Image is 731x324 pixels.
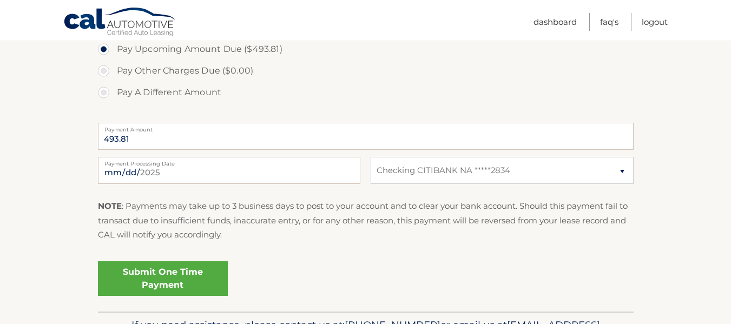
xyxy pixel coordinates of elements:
[63,7,177,38] a: Cal Automotive
[98,199,634,242] p: : Payments may take up to 3 business days to post to your account and to clear your bank account....
[98,82,634,103] label: Pay A Different Amount
[98,261,228,296] a: Submit One Time Payment
[98,201,122,211] strong: NOTE
[642,13,668,31] a: Logout
[98,123,634,131] label: Payment Amount
[534,13,577,31] a: Dashboard
[98,157,360,184] input: Payment Date
[600,13,618,31] a: FAQ's
[98,157,360,166] label: Payment Processing Date
[98,38,634,60] label: Pay Upcoming Amount Due ($493.81)
[98,60,634,82] label: Pay Other Charges Due ($0.00)
[98,123,634,150] input: Payment Amount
